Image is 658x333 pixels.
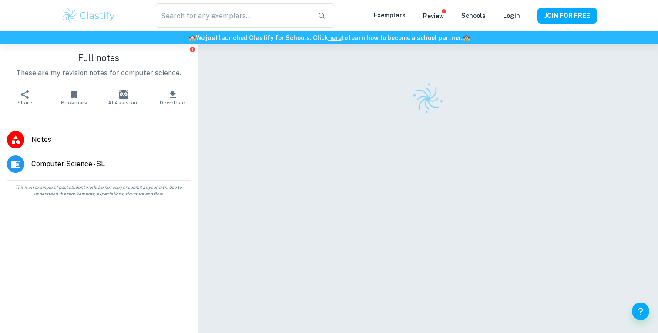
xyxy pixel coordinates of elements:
a: here [328,34,342,41]
span: Computer Science - SL [31,159,191,169]
span: 🏫 [463,34,470,41]
input: Search for any exemplars... [155,3,311,28]
img: Clastify logo [61,7,116,24]
a: Schools [461,12,486,19]
a: Login [503,12,520,19]
span: AI Assistant [108,100,139,106]
p: Review [423,11,444,21]
p: These are my revision notes for computer science. [7,68,191,78]
span: This is an example of past student work. Do not copy or submit as your own. Use to understand the... [3,184,194,197]
button: AI Assistant [99,85,148,110]
p: Exemplars [374,10,406,20]
span: Share [17,100,32,106]
button: Report issue [189,46,196,53]
button: JOIN FOR FREE [537,8,597,24]
img: AI Assistant [119,90,128,99]
h6: We just launched Clastify for Schools. Click to learn how to become a school partner. [2,33,656,43]
img: Clastify logo [406,77,449,120]
span: 🏫 [188,34,196,41]
button: Bookmark [49,85,98,110]
button: Help and Feedback [632,303,649,320]
span: Bookmark [61,100,87,106]
span: Notes [31,135,191,145]
h1: Full notes [7,51,191,64]
button: Download [148,85,197,110]
span: Download [160,100,185,106]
